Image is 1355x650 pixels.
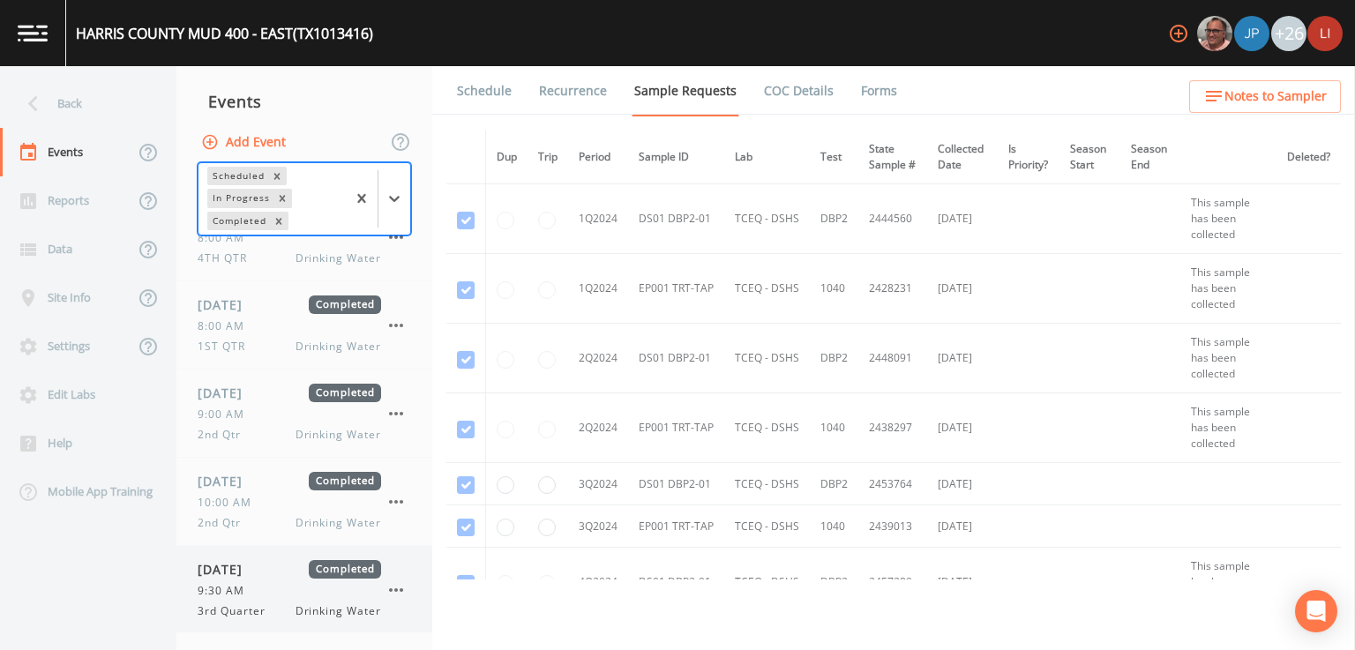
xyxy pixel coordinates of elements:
td: This sample has been collected [1180,254,1276,324]
th: Sample ID [628,131,724,184]
div: +26 [1271,16,1306,51]
span: [DATE] [198,295,255,314]
div: HARRIS COUNTY MUD 400 - EAST (TX1013416) [76,23,373,44]
th: Test [810,131,858,184]
div: Open Intercom Messenger [1295,590,1337,632]
td: [DATE] [927,393,998,463]
a: Forms [858,66,900,116]
a: [DATE]Completed8:00 AM1ST QTRDrinking Water [176,281,432,370]
div: In Progress [207,189,273,207]
span: 8:00 AM [198,318,255,334]
td: DBP2 [810,463,858,505]
td: DBP2 [810,184,858,254]
td: 2453764 [858,463,927,505]
td: 2Q2024 [568,324,628,393]
td: 2448091 [858,324,927,393]
td: 2444560 [858,184,927,254]
td: 1Q2024 [568,254,628,324]
span: Completed [309,472,381,490]
td: DS01 DBP2-01 [628,324,724,393]
th: Trip [528,131,568,184]
td: [DATE] [927,184,998,254]
td: [DATE] [927,463,998,505]
span: 10:00 AM [198,495,262,511]
td: EP001 TRT-TAP [628,505,724,548]
td: 2439013 [858,505,927,548]
div: Scheduled [207,167,267,185]
td: 3Q2024 [568,505,628,548]
td: TCEQ - DSHS [724,393,810,463]
span: 3rd Quarter [198,603,276,619]
td: 2438297 [858,393,927,463]
th: Period [568,131,628,184]
div: Remove Completed [269,212,288,230]
a: [DATE]Completed9:00 AM2nd QtrDrinking Water [176,370,432,458]
div: Remove In Progress [273,189,292,207]
td: This sample has been collected [1180,184,1276,254]
span: Completed [309,560,381,579]
div: Completed [207,212,269,230]
span: Notes to Sampler [1224,86,1327,108]
td: This sample has been collected [1180,324,1276,393]
td: 3Q2024 [568,463,628,505]
th: State Sample # [858,131,927,184]
div: Remove Scheduled [267,167,287,185]
td: [DATE] [927,324,998,393]
th: Season Start [1059,131,1120,184]
span: Drinking Water [296,427,381,443]
span: Completed [309,384,381,402]
span: [DATE] [198,560,255,579]
td: EP001 TRT-TAP [628,254,724,324]
img: 41241ef155101aa6d92a04480b0d0000 [1234,16,1269,51]
div: Joshua gere Paul [1233,16,1270,51]
th: Deleted? [1276,131,1341,184]
td: DBP2 [810,548,858,617]
td: [DATE] [927,548,998,617]
a: Sample Requests [632,66,739,116]
td: 4Q2024 [568,548,628,617]
td: TCEQ - DSHS [724,254,810,324]
span: 8:00 AM [198,230,255,246]
td: 2Q2024 [568,393,628,463]
a: COC Details [761,66,836,116]
th: Dup [486,131,528,184]
span: 2nd Qtr [198,515,251,531]
span: Drinking Water [296,339,381,355]
span: [DATE] [198,384,255,402]
th: Lab [724,131,810,184]
td: TCEQ - DSHS [724,505,810,548]
td: 2457289 [858,548,927,617]
td: 1040 [810,254,858,324]
td: This sample has been collected [1180,548,1276,617]
span: 4TH QTR [198,250,258,266]
th: Season End [1120,131,1180,184]
span: Completed [309,295,381,314]
td: 1040 [810,393,858,463]
img: e2d790fa78825a4bb76dcb6ab311d44c [1197,16,1232,51]
td: 1Q2024 [568,184,628,254]
span: [DATE] [198,472,255,490]
a: [DATE]Completed8:00 AM4TH QTRDrinking Water [176,193,432,281]
td: DS01 DBP2-01 [628,548,724,617]
div: Mike Franklin [1196,16,1233,51]
td: [DATE] [927,505,998,548]
td: [DATE] [927,254,998,324]
td: TCEQ - DSHS [724,324,810,393]
td: 2428231 [858,254,927,324]
img: e1cb15338d9faa5df36971f19308172f [1307,16,1343,51]
td: DS01 DBP2-01 [628,463,724,505]
td: TCEQ - DSHS [724,184,810,254]
span: Drinking Water [296,603,381,619]
span: 9:00 AM [198,407,255,422]
td: TCEQ - DSHS [724,548,810,617]
td: DS01 DBP2-01 [628,184,724,254]
span: 2nd Qtr [198,427,251,443]
th: Collected Date [927,131,998,184]
span: 1ST QTR [198,339,256,355]
img: logo [18,25,48,41]
a: [DATE]Completed10:00 AM2nd QtrDrinking Water [176,458,432,546]
div: Events [176,79,432,123]
td: This sample has been collected [1180,393,1276,463]
td: TCEQ - DSHS [724,463,810,505]
span: Drinking Water [296,515,381,531]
